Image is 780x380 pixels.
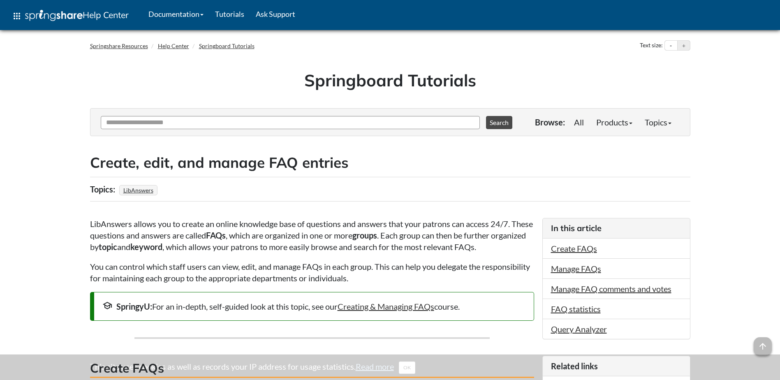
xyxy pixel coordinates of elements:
[638,40,664,51] div: Text size:
[486,116,512,129] button: Search
[551,324,607,334] a: Query Analyzer
[665,41,677,51] button: Decrease text size
[754,337,772,355] span: arrow_upward
[158,42,189,49] a: Help Center
[90,261,534,284] p: You can control which staff users can view, edit, and manage FAQs in each group. This can help yo...
[116,301,152,311] strong: SpringyU:
[754,338,772,348] a: arrow_upward
[99,242,117,252] strong: topic
[130,242,162,252] strong: keyword
[551,222,682,234] h3: In this article
[209,4,250,24] a: Tutorials
[102,301,525,312] div: For an in-depth, self-guided look at this topic, see our course.
[96,69,684,92] h1: Springboard Tutorials
[25,10,83,21] img: Springshare
[6,4,134,28] a: apps Help Center
[535,116,565,128] p: Browse:
[678,41,690,51] button: Increase text size
[83,9,129,20] span: Help Center
[199,42,255,49] a: Springboard Tutorials
[551,284,671,294] a: Manage FAQ comments and votes
[639,114,678,130] a: Topics
[90,218,534,253] p: LibAnswers allows you to create an online knowledge base of questions and answers that your patro...
[352,230,377,240] strong: groups
[12,11,22,21] span: apps
[90,153,690,173] h2: Create, edit, and manage FAQ entries
[122,184,155,196] a: LibAnswers
[338,301,434,311] a: Creating & Managing FAQs
[90,181,117,197] div: Topics:
[590,114,639,130] a: Products
[143,4,209,24] a: Documentation
[551,304,601,314] a: FAQ statistics
[206,230,226,240] strong: FAQs
[250,4,301,24] a: Ask Support
[102,301,112,310] span: school
[551,361,598,371] span: Related links
[551,264,601,273] a: ​Manage FAQs
[568,114,590,130] a: All
[82,361,699,374] div: This site uses cookies as well as records your IP address for usage statistics.
[90,42,148,49] a: Springshare Resources
[551,243,597,253] a: Create FAQs
[90,359,534,378] h3: Create FAQs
